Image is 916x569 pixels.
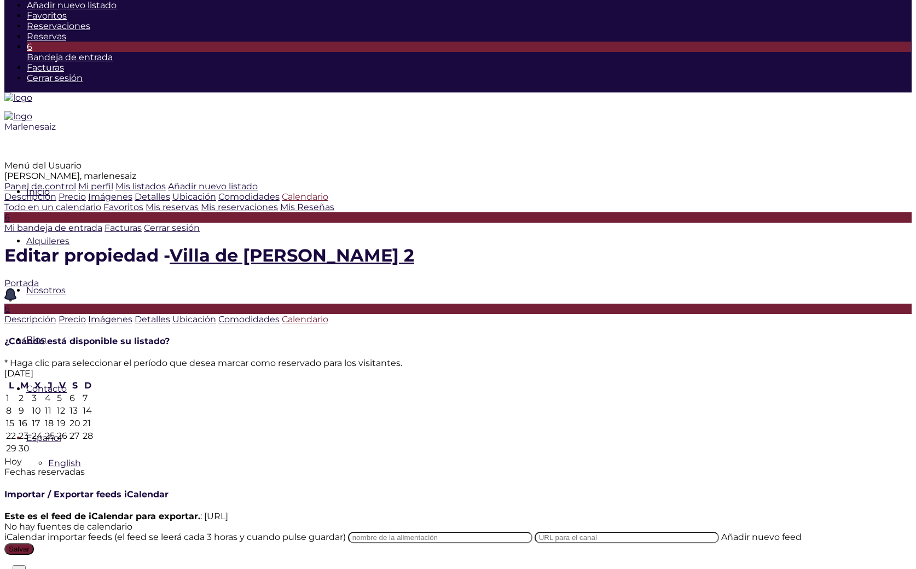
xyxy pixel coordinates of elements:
[26,285,66,295] a: Nosotros
[4,532,346,542] label: iCalendar importar feeds (el feed se leerá cada 3 horas y cuando pulse guardar)
[18,380,30,391] th: martes
[56,430,68,442] td: 26
[82,405,94,416] td: 14
[4,111,32,121] img: logo
[5,405,17,416] td: 8
[103,202,143,212] a: Favoritos
[146,202,199,212] a: Mis reservas
[82,417,94,429] td: 21
[18,392,30,404] td: 2
[27,62,64,73] a: Facturas
[4,511,912,521] div: : [URL]
[56,405,68,416] td: 12
[44,417,55,429] td: 18
[69,417,81,429] td: 20
[18,443,30,454] td: 30
[280,202,334,212] a: Mis Reseñas
[4,358,912,368] div: * Haga clic para seleccionar el período que desea marcar como reservado para los visitantes.
[4,212,912,233] a: 6Mi bandeja de entrada
[348,532,532,543] input: nombre de la alimentación
[4,278,39,288] a: Portada
[26,384,67,394] a: Contacto
[4,181,76,191] a: Panel de control
[31,430,43,442] td: 24
[4,543,34,555] input: Salvar
[4,368,912,379] div: [DATE]
[59,314,86,324] a: Precio
[4,202,101,212] a: Todo en un calendario
[4,212,912,223] div: 6
[4,304,912,314] div: 6
[172,314,216,324] a: Ubicación
[27,31,66,42] a: Reservas
[27,73,83,83] a: Cerrar sesión
[44,405,55,416] td: 11
[56,417,68,429] td: 19
[282,314,328,324] a: Calendario
[59,191,86,202] a: Precio
[168,181,258,191] a: Añadir nuevo listado
[4,336,912,346] h4: ¿Cuándo está disponible su listado?
[78,181,113,191] a: Mi perfil
[5,380,17,391] th: lunes
[721,532,802,542] span: Añadir nuevo feed
[69,430,81,442] td: 27
[27,42,911,52] div: 6
[535,532,719,543] input: URL para el canal
[4,121,56,132] span: Marlenesaiz
[26,433,61,443] a: Español
[82,380,94,391] th: domingo
[5,430,17,442] td: 22
[82,430,94,442] td: 28
[135,314,170,324] a: Detalles
[144,223,200,233] a: Cerrar sesión
[282,191,328,202] a: Calendario
[69,405,81,416] td: 13
[88,191,132,202] a: Imágenes
[31,405,43,416] td: 10
[4,456,22,467] span: Hoy
[27,21,90,31] a: Reservaciones
[218,314,280,324] a: Comodidades
[201,202,278,212] a: Mis reservaciones
[218,191,280,202] a: Comodidades
[4,92,32,103] img: logo
[4,511,200,521] strong: Este es el feed de iCalendar para exportar.
[18,417,30,429] td: 16
[170,245,414,266] a: Villa de [PERSON_NAME] 2
[5,392,17,404] td: 1
[44,430,55,442] td: 25
[4,171,912,181] div: [PERSON_NAME], marlenesaiz
[5,443,17,454] td: 29
[82,392,94,404] td: 7
[115,181,166,191] a: Mis listados
[18,430,30,442] td: 23
[27,42,911,62] a: 6Bandeja de entrada
[44,380,55,391] th: jueves
[105,223,142,233] a: Facturas
[56,380,68,391] th: viernes
[48,458,81,468] a: English
[4,245,912,266] h1: Editar propiedad -
[26,334,47,345] a: Blog
[4,160,912,171] div: Menú del Usuario
[44,392,55,404] td: 4
[4,489,912,500] h4: Importar / Exportar feeds iCalendar
[69,380,81,391] th: sábado
[4,521,912,532] div: No hay fuentes de calendario
[27,10,67,21] a: Favoritos
[5,417,17,429] td: 15
[31,380,43,391] th: miércoles
[4,293,912,314] a: 6
[26,236,69,246] a: Alquileres
[172,191,216,202] a: Ubicación
[18,405,30,416] td: 9
[69,392,81,404] td: 6
[4,191,56,202] a: Descripción
[31,417,43,429] td: 17
[135,191,170,202] a: Detalles
[4,314,56,324] a: Descripción
[88,314,132,324] a: Imágenes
